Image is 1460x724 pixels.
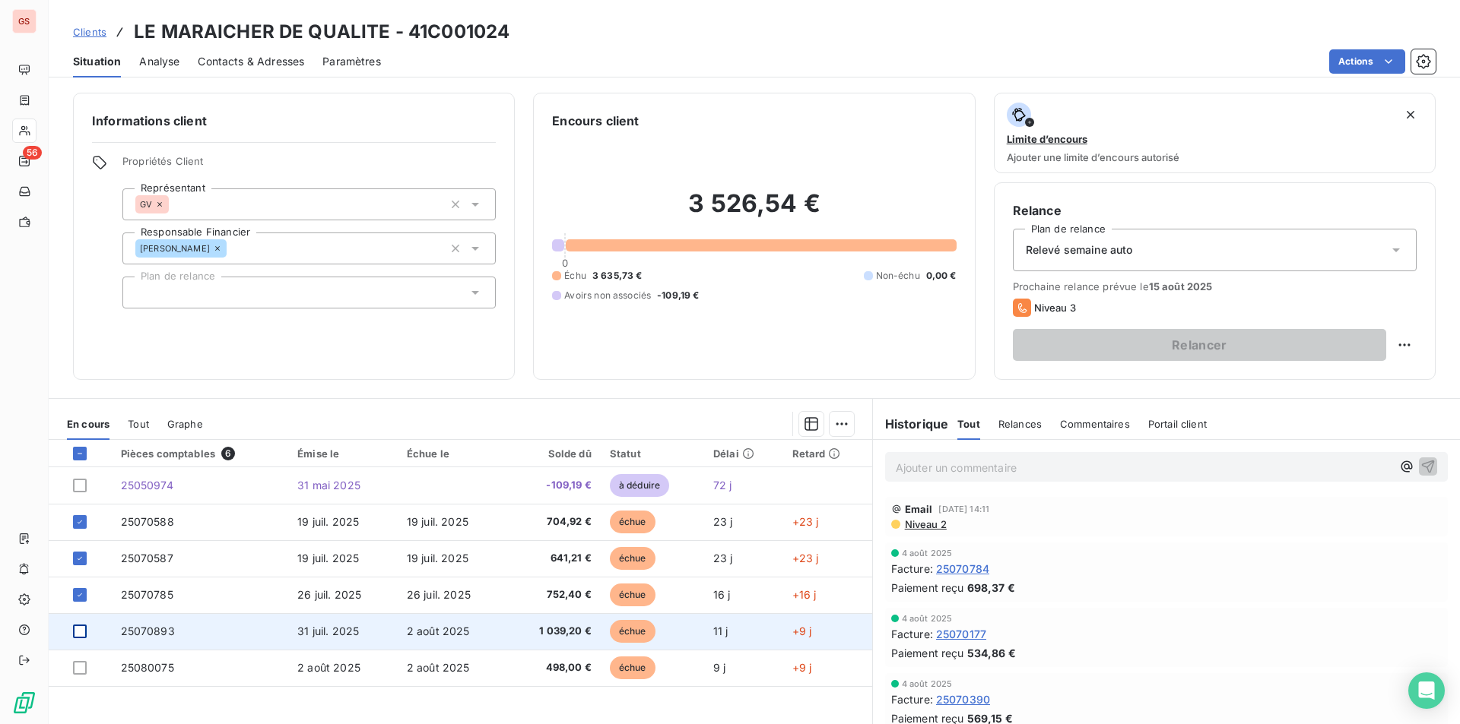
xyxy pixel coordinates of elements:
input: Ajouter une valeur [135,286,148,299]
span: à déduire [610,474,669,497]
span: -109,19 € [516,478,592,493]
div: Solde dû [516,447,592,460]
span: échue [610,511,655,533]
span: Tout [128,418,149,430]
span: +9 j [792,624,812,637]
span: 31 mai 2025 [297,479,360,492]
span: Facture : [891,691,933,707]
span: échue [610,656,655,679]
span: 25070587 [121,552,173,564]
span: 23 j [713,515,733,528]
span: 3 635,73 € [592,269,643,283]
span: Situation [73,54,121,69]
span: 752,40 € [516,587,592,602]
div: Statut [610,447,695,460]
span: 23 j [713,552,733,564]
span: Avoirs non associés [564,289,651,302]
span: 19 juil. 2025 [407,515,468,528]
span: 704,92 € [516,514,592,530]
span: Paiement reçu [891,645,964,661]
span: [DATE] 14:11 [938,504,989,514]
span: Analyse [139,54,179,69]
span: Échu [564,269,586,283]
span: 19 juil. 2025 [407,552,468,564]
span: 25070785 [121,588,173,601]
span: 2 août 2025 [297,661,360,674]
span: +23 j [792,552,819,564]
h6: Historique [873,415,949,433]
span: Relances [998,418,1042,430]
span: 1 039,20 € [516,624,592,639]
span: Ajouter une limite d’encours autorisé [1007,151,1179,163]
span: Tout [957,418,980,430]
h2: 3 526,54 € [552,188,956,234]
span: Paramètres [322,54,381,69]
span: 4 août 2025 [902,679,953,688]
span: Portail client [1148,418,1207,430]
span: Relevé semaine auto [1026,242,1133,258]
span: 2 août 2025 [407,661,470,674]
button: Limite d’encoursAjouter une limite d’encours autorisé [994,93,1436,173]
span: Facture : [891,626,933,642]
div: Échue le [407,447,498,460]
span: 25070177 [936,626,986,642]
span: Prochaine relance prévue le [1013,280,1417,292]
span: 19 juil. 2025 [297,515,359,528]
h6: Relance [1013,201,1417,220]
span: 31 juil. 2025 [297,624,359,637]
button: Actions [1329,49,1405,74]
span: +16 j [792,588,817,601]
span: 56 [23,146,42,160]
div: GS [12,9,36,33]
span: 0 [562,257,568,269]
h6: Informations client [92,112,496,130]
span: 25050974 [121,479,173,492]
h3: LE MARAICHER DE QUALITE - 41C001024 [134,18,509,46]
span: 25070588 [121,515,174,528]
span: Propriétés Client [122,155,496,176]
div: Retard [792,447,863,460]
span: échue [610,547,655,570]
h6: Encours client [552,112,639,130]
span: Limite d’encours [1007,133,1087,145]
div: Émise le [297,447,389,460]
span: 698,37 € [967,580,1015,596]
span: échue [610,583,655,606]
span: 534,86 € [967,645,1016,661]
span: Email [905,503,933,515]
span: +9 j [792,661,812,674]
span: 11 j [713,624,728,637]
span: 72 j [713,479,732,492]
span: 6 [221,447,235,460]
span: 2 août 2025 [407,624,470,637]
div: Pièces comptables [121,447,280,460]
span: Graphe [167,418,203,430]
span: Paiement reçu [891,580,964,596]
span: -109,19 € [657,289,699,302]
span: Commentaires [1060,418,1130,430]
span: 16 j [713,588,731,601]
span: En cours [67,418,109,430]
span: +23 j [792,515,819,528]
a: Clients [73,24,106,40]
span: 25070893 [121,624,175,637]
span: 641,21 € [516,551,592,566]
span: Non-échu [876,269,920,283]
span: 26 juil. 2025 [297,588,361,601]
a: 56 [12,149,36,173]
span: 26 juil. 2025 [407,588,471,601]
span: Facture : [891,561,933,577]
span: Contacts & Adresses [198,54,304,69]
span: échue [610,620,655,643]
span: 15 août 2025 [1149,280,1213,292]
div: Open Intercom Messenger [1408,672,1445,709]
span: Niveau 3 [1034,302,1076,314]
span: 498,00 € [516,660,592,675]
span: 19 juil. 2025 [297,552,359,564]
button: Relancer [1013,329,1386,361]
span: 25070390 [936,691,990,707]
span: GV [140,200,152,209]
span: 4 août 2025 [902,549,953,558]
span: Clients [73,26,106,38]
span: 25070784 [936,561,989,577]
